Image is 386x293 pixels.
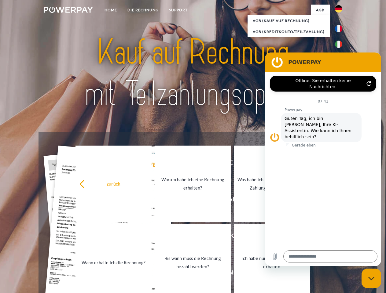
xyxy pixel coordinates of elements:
[265,52,381,266] iframe: Messaging-Fenster
[122,5,164,16] a: DIE RECHNUNG
[158,175,227,192] div: Warum habe ich eine Rechnung erhalten?
[79,179,148,188] div: zurück
[237,254,306,271] div: Ich habe nur eine Teillieferung erhalten
[335,41,342,48] img: it
[311,5,330,16] a: agb
[234,146,310,222] a: Was habe ich noch offen, ist meine Zahlung eingegangen?
[248,26,330,37] a: AGB (Kreditkonto/Teilzahlung)
[158,254,227,271] div: Bis wann muss die Rechnung bezahlt werden?
[362,269,381,288] iframe: Schaltfläche zum Öffnen des Messaging-Fensters; Konversation läuft
[248,15,330,26] a: AGB (Kauf auf Rechnung)
[99,5,122,16] a: Home
[164,5,193,16] a: SUPPORT
[335,25,342,32] img: fr
[58,29,328,117] img: title-powerpay_de.svg
[237,175,306,192] div: Was habe ich noch offen, ist meine Zahlung eingegangen?
[335,5,342,13] img: de
[79,258,148,266] div: Wann erhalte ich die Rechnung?
[44,7,93,13] img: logo-powerpay-white.svg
